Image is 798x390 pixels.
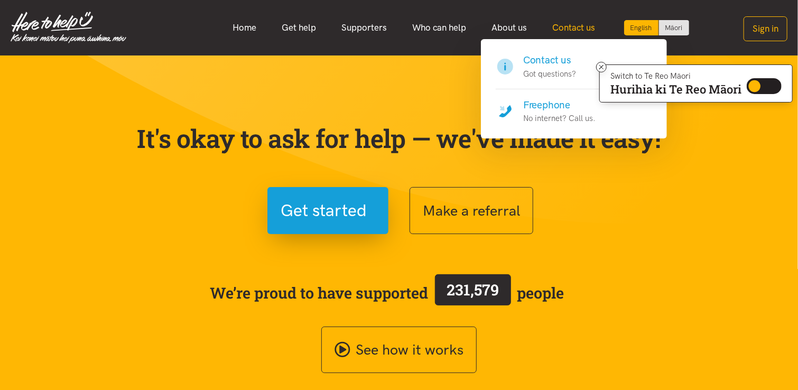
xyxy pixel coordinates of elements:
[610,73,741,79] p: Switch to Te Reo Māori
[744,16,787,41] button: Sign in
[659,20,689,35] a: Switch to Te Reo Māori
[523,112,596,125] p: No internet? Call us.
[610,85,741,94] p: Hurihia ki Te Reo Māori
[410,187,533,234] button: Make a referral
[267,187,388,234] button: Get started
[523,98,596,113] h4: Freephone
[135,123,663,154] p: It's okay to ask for help — we've made it easy!
[523,68,576,80] p: Got questions?
[429,272,517,313] a: 231,579
[481,39,667,138] div: Contact us
[220,16,270,39] a: Home
[624,20,690,35] div: Language toggle
[281,197,367,224] span: Get started
[210,272,564,313] span: We’re proud to have supported people
[400,16,479,39] a: Who can help
[447,280,499,300] span: 231,579
[496,53,652,89] a: Contact us Got questions?
[11,12,126,43] img: Home
[479,16,540,39] a: About us
[329,16,400,39] a: Supporters
[270,16,329,39] a: Get help
[624,20,659,35] div: Current language
[321,327,477,374] a: See how it works
[523,53,576,68] h4: Contact us
[496,89,652,125] a: Freephone No internet? Call us.
[540,16,608,39] a: Contact us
